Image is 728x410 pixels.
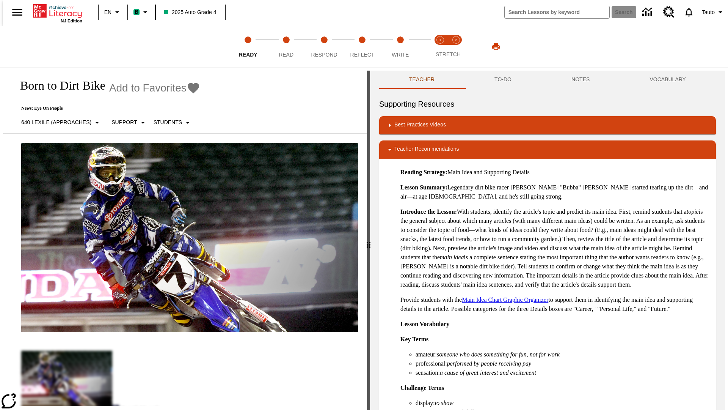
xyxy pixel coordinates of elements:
[21,118,91,126] p: 640 Lexile (Approaches)
[367,71,370,410] div: Press Enter or Spacebar and then press right and left arrow keys to move the slider
[416,350,710,359] li: amateur:
[6,1,28,24] button: Open side menu
[130,5,153,19] button: Boost Class color is mint green. Change class color
[239,52,257,58] span: Ready
[12,79,105,93] h1: Born to Dirt Bike
[21,143,358,333] img: Motocross racer James Stewart flies through the air on his dirt bike.
[109,82,187,94] span: Add to Favorites
[505,6,609,18] input: search field
[154,118,182,126] p: Students
[638,2,659,23] a: Data Center
[400,321,449,327] strong: Lesson Vocabulary
[445,26,467,68] button: Stretch Respond step 2 of 2
[400,183,710,201] p: Legendary dirt bike racer [PERSON_NAME] "Bubba" [PERSON_NAME] started tearing up the dirt—and air...
[400,385,444,391] strong: Challenge Terms
[440,369,536,376] em: a cause of great interest and excitement
[3,71,367,406] div: reading
[226,26,270,68] button: Ready step 1 of 5
[61,19,82,23] span: NJ Edition
[416,359,710,368] li: professional:
[620,71,716,89] button: VOCABULARY
[447,360,531,367] em: performed by people receiving pay
[462,296,548,303] a: Main Idea Chart Graphic Organizer
[400,168,710,177] p: Main Idea and Supporting Details
[378,26,422,68] button: Write step 5 of 5
[429,26,451,68] button: Stretch Read step 1 of 2
[435,400,453,406] em: to show
[436,51,461,57] span: STRETCH
[702,8,715,16] span: Tauto
[541,71,620,89] button: NOTES
[135,7,138,17] span: B
[151,116,195,129] button: Select Student
[104,8,111,16] span: EN
[279,52,293,58] span: Read
[311,52,337,58] span: Respond
[687,208,699,215] em: topic
[400,295,710,314] p: Provide students with the to support them in identifying the main idea and supporting details in ...
[370,71,725,410] div: activity
[379,140,716,159] div: Teacher Recommendations
[108,116,150,129] button: Scaffolds, Support
[440,254,464,260] em: main idea
[659,2,679,22] a: Resource Center, Will open in new tab
[679,2,699,22] a: Notifications
[392,52,409,58] span: Write
[400,336,428,342] strong: Key Terms
[18,116,105,129] button: Select Lexile, 640 Lexile (Approaches)
[437,351,560,358] em: someone who does something for fun, not for work
[379,71,464,89] button: Teacher
[340,26,384,68] button: Reflect step 4 of 5
[109,81,200,95] button: Add to Favorites - Born to Dirt Bike
[302,26,346,68] button: Respond step 3 of 5
[416,399,710,408] li: display:
[379,98,716,110] h6: Supporting Resources
[400,184,447,191] strong: Lesson Summary:
[164,8,217,16] span: 2025 Auto Grade 4
[439,38,441,42] text: 1
[484,40,508,54] button: Print
[400,169,447,175] strong: Reading Strategy:
[400,207,710,289] p: With students, identify the article's topic and predict its main idea. First, remind students tha...
[379,116,716,134] div: Best Practices Videos
[101,5,125,19] button: Language: EN, Select a language
[12,106,200,111] p: News: Eye On People
[699,5,728,19] button: Profile/Settings
[33,3,82,23] div: Home
[264,26,308,68] button: Read step 2 of 5
[394,121,446,130] p: Best Practices Videos
[464,71,541,89] button: TO-DO
[416,368,710,377] li: sensation:
[400,208,457,215] strong: Introduce the Lesson:
[394,145,459,154] p: Teacher Recommendations
[111,118,137,126] p: Support
[455,38,457,42] text: 2
[379,71,716,89] div: Instructional Panel Tabs
[350,52,375,58] span: Reflect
